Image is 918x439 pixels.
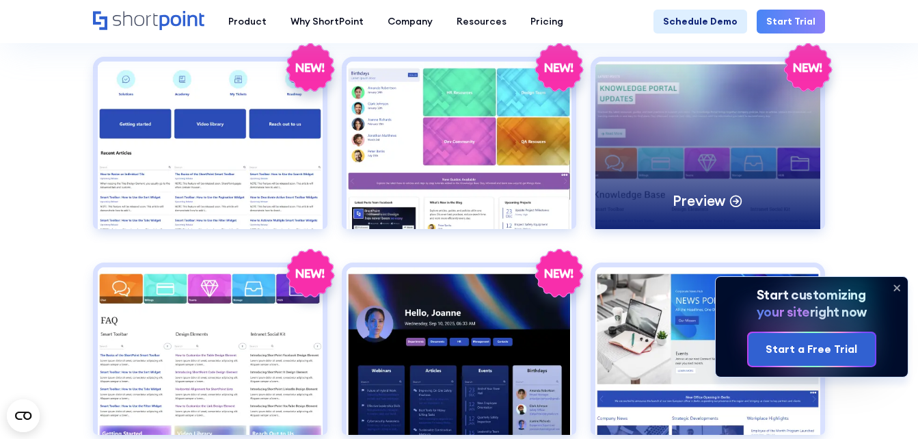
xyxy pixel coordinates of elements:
a: Home [93,11,204,31]
button: Open CMP widget [7,399,40,432]
a: Start Trial [757,10,825,34]
a: Schedule Demo [653,10,747,34]
div: Pricing [530,14,563,29]
a: Start a Free Trial [748,333,874,367]
iframe: Chat Widget [850,373,918,439]
div: Product [228,14,267,29]
a: Why ShortPoint [278,10,375,34]
div: Resources [457,14,507,29]
div: Why ShortPoint [291,14,364,29]
a: Knowledge Portal 2 [342,57,576,248]
a: Resources [444,10,518,34]
a: Pricing [518,10,575,34]
div: Start a Free Trial [766,341,857,358]
a: Knowledge Portal 3Preview [591,57,825,248]
a: Company [375,10,444,34]
div: Company [388,14,433,29]
a: Knowledge Portal [93,57,327,248]
a: Product [216,10,278,34]
p: Preview [673,191,726,210]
